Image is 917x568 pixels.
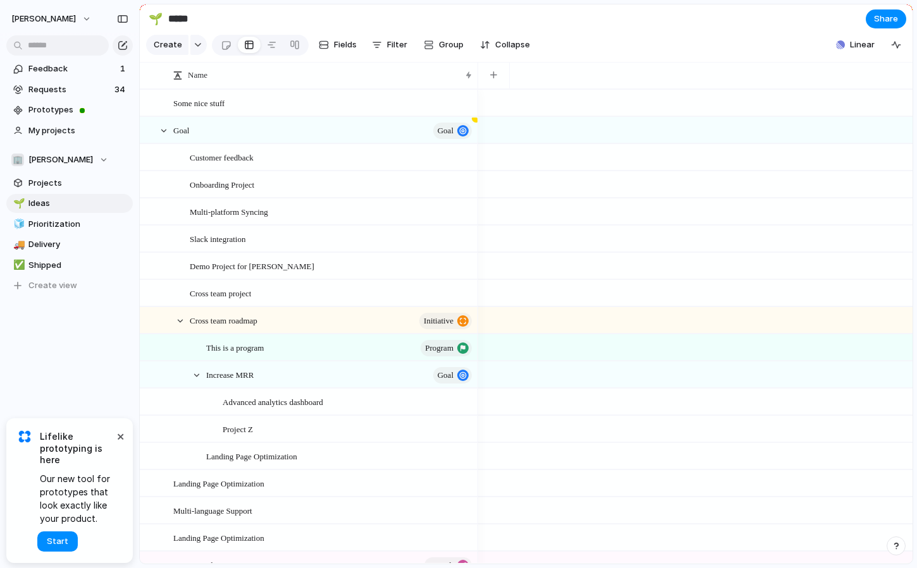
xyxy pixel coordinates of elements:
[28,154,93,166] span: [PERSON_NAME]
[28,259,128,272] span: Shipped
[11,259,24,272] button: ✅
[223,421,253,436] span: Project Z
[6,256,133,275] a: ✅Shipped
[173,95,225,110] span: Some nice stuff
[190,258,314,273] span: Demo Project for [PERSON_NAME]
[11,197,24,210] button: 🌱
[40,472,114,525] span: Our new tool for prototypes that look exactly like your product.
[387,39,407,51] span: Filter
[28,238,128,251] span: Delivery
[367,35,412,55] button: Filter
[149,10,163,27] div: 🌱
[146,35,188,55] button: Create
[314,35,362,55] button: Fields
[206,340,264,354] span: This is a program
[190,150,254,164] span: Customer feedback
[28,104,128,116] span: Prototypes
[6,121,133,140] a: My projects
[433,367,472,384] button: goal
[173,123,189,137] span: Goal
[433,123,472,139] button: goal
[438,122,453,140] span: goal
[6,235,133,254] a: 🚚Delivery
[6,59,133,78] a: Feedback1
[190,177,254,191] span: Onboarding Project
[190,204,268,219] span: Multi-platform Syncing
[190,231,245,246] span: Slack integration
[6,194,133,213] a: 🌱Ideas
[37,531,78,552] button: Start
[13,217,22,231] div: 🧊
[145,9,166,29] button: 🌱
[831,35,880,54] button: Linear
[173,530,264,545] span: Landing Page Optimization
[28,177,128,190] span: Projects
[417,35,470,55] button: Group
[495,39,530,51] span: Collapse
[13,196,22,211] div: 🌱
[190,313,257,327] span: Cross team roadmap
[114,83,128,96] span: 34
[190,286,251,300] span: Cross team project
[173,476,264,490] span: Landing Page Optimization
[6,174,133,193] a: Projects
[206,449,297,463] span: Landing Page Optimization
[425,339,453,357] span: program
[28,197,128,210] span: Ideas
[6,276,133,295] button: Create view
[28,83,111,96] span: Requests
[11,238,24,251] button: 🚚
[28,279,77,292] span: Create view
[113,428,128,444] button: Dismiss
[188,69,207,82] span: Name
[154,39,182,51] span: Create
[40,431,114,466] span: Lifelike prototyping is here
[28,218,128,231] span: Prioritization
[424,312,453,330] span: initiative
[438,366,453,384] span: goal
[28,63,116,75] span: Feedback
[6,80,133,99] a: Requests34
[120,63,128,75] span: 1
[6,215,133,234] a: 🧊Prioritization
[439,39,464,51] span: Group
[11,154,24,166] div: 🏢
[6,100,133,119] a: Prototypes
[850,39,875,51] span: Linear
[419,313,472,329] button: initiative
[206,367,254,382] span: Increase MRR
[11,13,76,25] span: [PERSON_NAME]
[28,124,128,137] span: My projects
[421,340,472,356] button: program
[334,39,357,51] span: Fields
[874,13,898,25] span: Share
[47,535,68,548] span: Start
[11,218,24,231] button: 🧊
[223,394,323,409] span: Advanced analytics dashboard
[866,9,906,28] button: Share
[6,150,133,169] button: 🏢[PERSON_NAME]
[13,238,22,252] div: 🚚
[475,35,535,55] button: Collapse
[6,9,98,29] button: [PERSON_NAME]
[13,258,22,272] div: ✅
[173,503,252,517] span: Multi-language Support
